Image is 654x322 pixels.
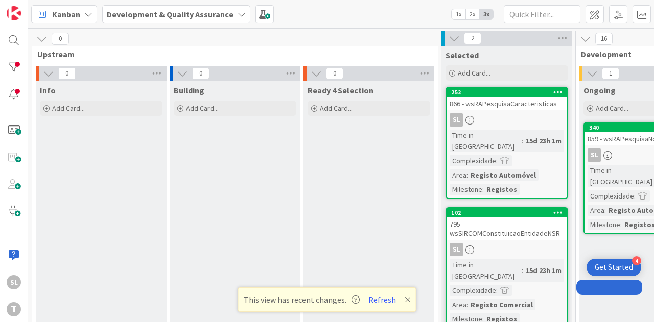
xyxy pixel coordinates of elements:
[634,190,636,202] span: :
[450,169,466,181] div: Area
[174,85,204,95] span: Building
[588,148,601,162] div: SL
[52,8,80,20] span: Kanban
[58,67,76,80] span: 0
[320,104,353,113] span: Add Card...
[452,9,465,19] span: 1x
[496,285,498,296] span: :
[604,205,606,216] span: :
[632,256,641,265] div: 4
[596,104,628,113] span: Add Card...
[52,104,85,113] span: Add Card...
[587,259,641,276] div: Open Get Started checklist, remaining modules: 4
[465,9,479,19] span: 2x
[458,68,491,78] span: Add Card...
[450,243,463,256] div: SL
[40,85,56,95] span: Info
[583,85,616,95] span: Ongoing
[365,293,400,306] button: Refresh
[496,155,498,166] span: :
[244,293,360,306] span: This view has recent changes.
[447,208,567,217] div: 102
[447,243,567,256] div: SL
[447,88,567,110] div: 252866 - wsRAPesquisaCaracteristicas
[308,85,373,95] span: Ready 4 Selection
[588,190,634,202] div: Complexidade
[464,32,481,44] span: 2
[451,89,567,96] div: 252
[450,259,522,282] div: Time in [GEOGRAPHIC_DATA]
[588,219,620,230] div: Milestone
[588,205,604,216] div: Area
[484,184,520,195] div: Registos
[450,113,463,127] div: SL
[192,67,209,80] span: 0
[482,184,484,195] span: :
[447,97,567,110] div: 866 - wsRAPesquisaCaracteristicas
[620,219,622,230] span: :
[450,285,496,296] div: Complexidade
[7,275,21,289] div: SL
[7,6,21,20] img: Visit kanbanzone.com
[7,302,21,316] div: T
[522,135,523,146] span: :
[186,104,219,113] span: Add Card...
[468,299,535,310] div: Registo Comercial
[523,265,564,276] div: 15d 23h 1m
[326,67,343,80] span: 0
[595,262,633,273] div: Get Started
[52,33,69,45] span: 0
[446,50,479,60] span: Selected
[466,299,468,310] span: :
[523,135,564,146] div: 15d 23h 1m
[451,209,567,216] div: 102
[446,87,568,199] a: 252866 - wsRAPesquisaCaracteristicasSLTime in [GEOGRAPHIC_DATA]:15d 23h 1mComplexidade:Area:Regis...
[447,217,567,240] div: 795 - wsSIRCOMConstituicaoEntidadeNSR
[466,169,468,181] span: :
[447,88,567,97] div: 252
[37,49,425,59] span: Upstream
[450,299,466,310] div: Area
[450,130,522,152] div: Time in [GEOGRAPHIC_DATA]
[522,265,523,276] span: :
[504,5,580,23] input: Quick Filter...
[447,113,567,127] div: SL
[479,9,493,19] span: 3x
[468,169,539,181] div: Registo Automóvel
[450,184,482,195] div: Milestone
[450,155,496,166] div: Complexidade
[107,9,233,19] b: Development & Quality Assurance
[447,208,567,240] div: 102795 - wsSIRCOMConstituicaoEntidadeNSR
[602,67,619,80] span: 1
[595,33,613,45] span: 16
